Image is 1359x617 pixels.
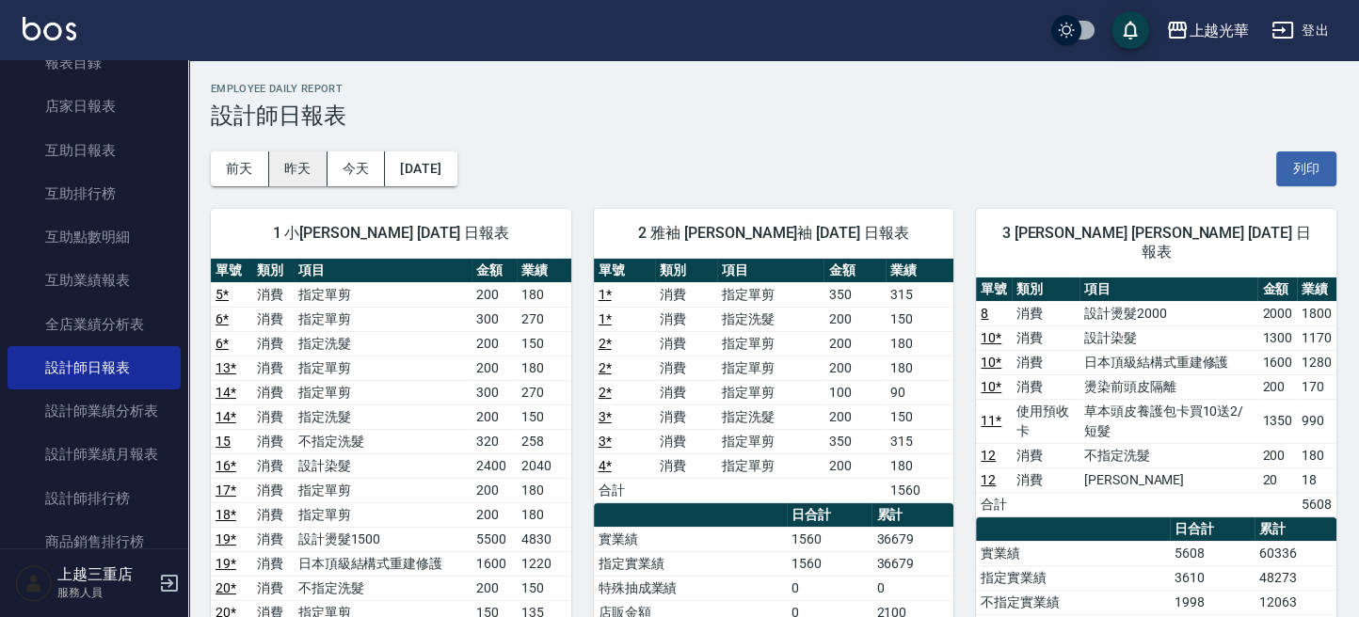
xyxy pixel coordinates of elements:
span: 1 小[PERSON_NAME] [DATE] 日報表 [233,224,549,243]
td: 36679 [871,551,953,576]
td: 消費 [1012,325,1079,350]
td: 指定洗髮 [294,331,472,356]
a: 互助日報表 [8,129,181,172]
td: 消費 [252,453,294,478]
td: 300 [472,307,517,331]
td: 消費 [252,307,294,331]
td: 0 [871,576,953,600]
th: 日合計 [787,503,872,528]
span: 3 [PERSON_NAME] [PERSON_NAME] [DATE] 日報表 [999,224,1314,261]
td: 消費 [252,331,294,356]
td: 150 [886,307,953,331]
th: 金額 [823,259,886,283]
th: 類別 [1012,277,1079,302]
td: 180 [517,478,571,502]
td: 150 [886,404,953,429]
td: 消費 [655,429,717,453]
td: 1998 [1170,590,1255,614]
td: 設計燙髮1500 [294,527,472,551]
td: 消費 [655,453,717,478]
td: 350 [823,429,886,453]
td: 150 [517,576,571,600]
th: 單號 [211,259,252,283]
button: 昨天 [269,151,328,186]
td: 200 [1257,443,1297,467]
td: 消費 [252,527,294,551]
th: 業績 [886,259,953,283]
a: 設計師業績分析表 [8,389,181,433]
a: 設計師業績月報表 [8,433,181,476]
td: 200 [823,453,886,478]
td: 指定實業績 [976,565,1169,590]
td: 草本頭皮養護包卡買10送2/短髮 [1079,399,1258,443]
td: 消費 [655,331,717,356]
a: 8 [981,306,988,321]
a: 15 [216,434,231,449]
td: 200 [472,331,517,356]
td: 48273 [1255,565,1336,590]
td: 消費 [252,429,294,453]
td: 指定實業績 [594,551,787,576]
td: 設計染髮 [294,453,472,478]
td: 指定單剪 [717,331,824,356]
td: 指定單剪 [294,356,472,380]
td: 315 [886,282,953,307]
td: 200 [472,502,517,527]
button: 今天 [328,151,386,186]
td: 消費 [1012,443,1079,467]
td: 990 [1297,399,1336,443]
td: 12063 [1255,590,1336,614]
th: 日合計 [1170,517,1255,542]
td: 90 [886,380,953,404]
td: 消費 [252,502,294,527]
td: 200 [472,576,517,600]
button: 登出 [1264,13,1336,48]
a: 報表目錄 [8,41,181,85]
td: 指定單剪 [717,380,824,404]
a: 店家日報表 [8,85,181,128]
td: 1600 [472,551,517,576]
td: 1560 [787,551,872,576]
td: 消費 [252,551,294,576]
td: 消費 [1012,374,1079,399]
a: 12 [981,472,996,487]
td: 消費 [252,356,294,380]
td: 指定單剪 [717,429,824,453]
td: 200 [472,478,517,502]
td: [PERSON_NAME] [1079,467,1258,492]
td: 320 [472,429,517,453]
td: 200 [1257,374,1297,399]
table: a dense table [594,259,954,503]
td: 消費 [1012,350,1079,374]
td: 指定單剪 [294,307,472,331]
td: 消費 [252,478,294,502]
h2: Employee Daily Report [211,83,1336,95]
td: 指定單剪 [294,282,472,307]
th: 金額 [1257,277,1297,302]
span: 2 雅袖 [PERSON_NAME]袖 [DATE] 日報表 [616,224,932,243]
th: 累計 [1255,517,1336,542]
td: 36679 [871,527,953,551]
td: 258 [517,429,571,453]
th: 項目 [717,259,824,283]
td: 1220 [517,551,571,576]
td: 日本頂級結構式重建修護 [294,551,472,576]
td: 燙染前頭皮隔離 [1079,374,1258,399]
td: 150 [517,404,571,429]
td: 350 [823,282,886,307]
td: 300 [472,380,517,404]
h3: 設計師日報表 [211,103,1336,129]
table: a dense table [976,277,1336,517]
td: 180 [517,356,571,380]
td: 180 [886,356,953,380]
td: 1600 [1257,350,1297,374]
p: 服務人員 [57,584,153,601]
th: 項目 [294,259,472,283]
button: save [1111,11,1149,49]
td: 150 [517,331,571,356]
td: 315 [886,429,953,453]
td: 180 [517,282,571,307]
th: 業績 [1297,277,1336,302]
td: 60336 [1255,541,1336,565]
a: 互助點數明細 [8,215,181,259]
